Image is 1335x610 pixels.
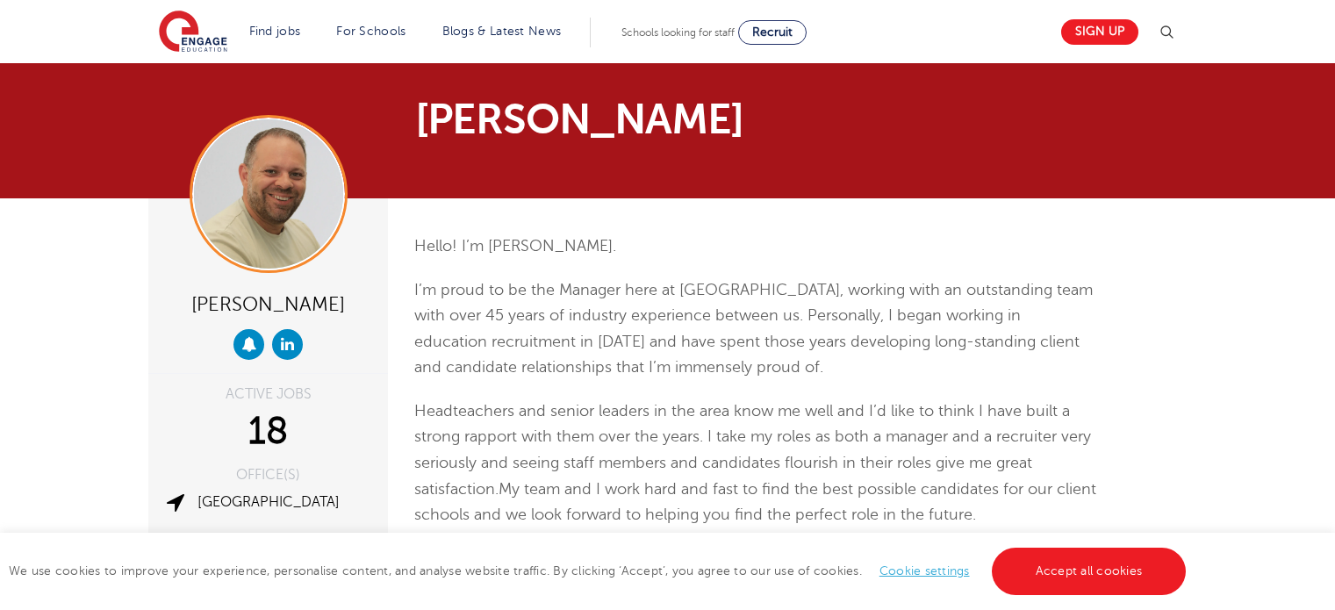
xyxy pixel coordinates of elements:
a: For Schools [336,25,406,38]
a: Find jobs [249,25,301,38]
span: I’m proud to be the Manager here at [GEOGRAPHIC_DATA], working with an outstanding team with over... [414,281,1093,377]
a: Accept all cookies [992,548,1187,595]
div: OFFICE(S) [161,468,375,482]
span: Headteachers and senior leaders in the area know me well and I’d like to think I have built a str... [414,402,1091,498]
a: Blogs & Latest News [442,25,562,38]
a: Sign up [1061,19,1138,45]
span: Schools looking for staff [621,26,735,39]
div: [PERSON_NAME] [161,286,375,320]
h1: [PERSON_NAME] [415,98,832,140]
a: Recruit [738,20,807,45]
span: Recruit [752,25,793,39]
span: My team and I work hard and fast to find the best possible candidates for our client schools and ... [414,480,1096,524]
img: Engage Education [159,11,227,54]
div: 18 [161,410,375,454]
span: Hello! I’m [PERSON_NAME]. [414,237,616,255]
span: We use cookies to improve your experience, personalise content, and analyse website traffic. By c... [9,564,1190,578]
a: [GEOGRAPHIC_DATA] [197,494,340,510]
div: ACTIVE JOBS [161,387,375,401]
a: Cookie settings [879,564,970,578]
